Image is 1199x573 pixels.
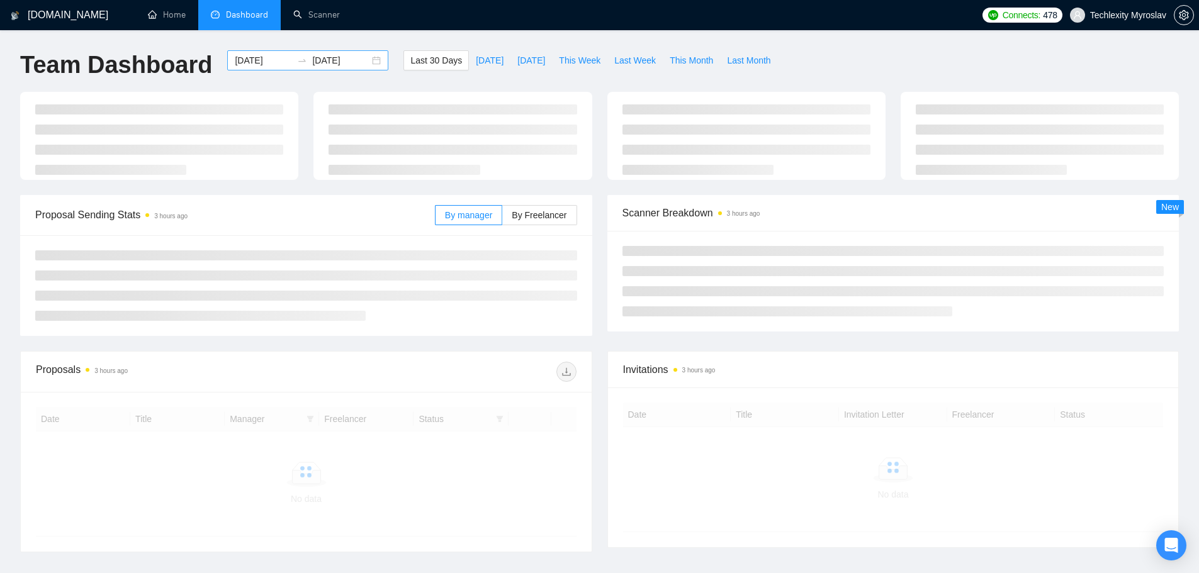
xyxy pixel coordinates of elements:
span: This Month [670,53,713,67]
time: 3 hours ago [154,213,188,220]
span: By Freelancer [512,210,566,220]
span: Scanner Breakdown [622,205,1164,221]
span: Invitations [623,362,1164,377]
span: [DATE] [476,53,504,67]
span: to [297,55,307,65]
time: 3 hours ago [727,210,760,217]
span: 478 [1043,8,1057,22]
a: homeHome [148,9,186,20]
span: setting [1174,10,1193,20]
h1: Team Dashboard [20,50,212,80]
button: This Week [552,50,607,70]
div: Proposals [36,362,306,382]
div: Open Intercom Messenger [1156,530,1186,560]
a: setting [1174,10,1194,20]
button: Last Week [607,50,663,70]
span: [DATE] [517,53,545,67]
span: Last Month [727,53,770,67]
span: swap-right [297,55,307,65]
span: dashboard [211,10,220,19]
span: By manager [445,210,492,220]
button: Last 30 Days [403,50,469,70]
span: Last 30 Days [410,53,462,67]
span: This Week [559,53,600,67]
span: Dashboard [226,9,268,20]
a: searchScanner [293,9,340,20]
span: New [1161,202,1179,212]
img: upwork-logo.png [988,10,998,20]
button: Last Month [720,50,777,70]
time: 3 hours ago [94,367,128,374]
button: This Month [663,50,720,70]
input: End date [312,53,369,67]
span: Connects: [1003,8,1040,22]
img: logo [11,6,20,26]
button: setting [1174,5,1194,25]
button: [DATE] [469,50,510,70]
span: Last Week [614,53,656,67]
time: 3 hours ago [682,367,716,374]
span: Proposal Sending Stats [35,207,435,223]
button: [DATE] [510,50,552,70]
input: Start date [235,53,292,67]
span: user [1073,11,1082,19]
